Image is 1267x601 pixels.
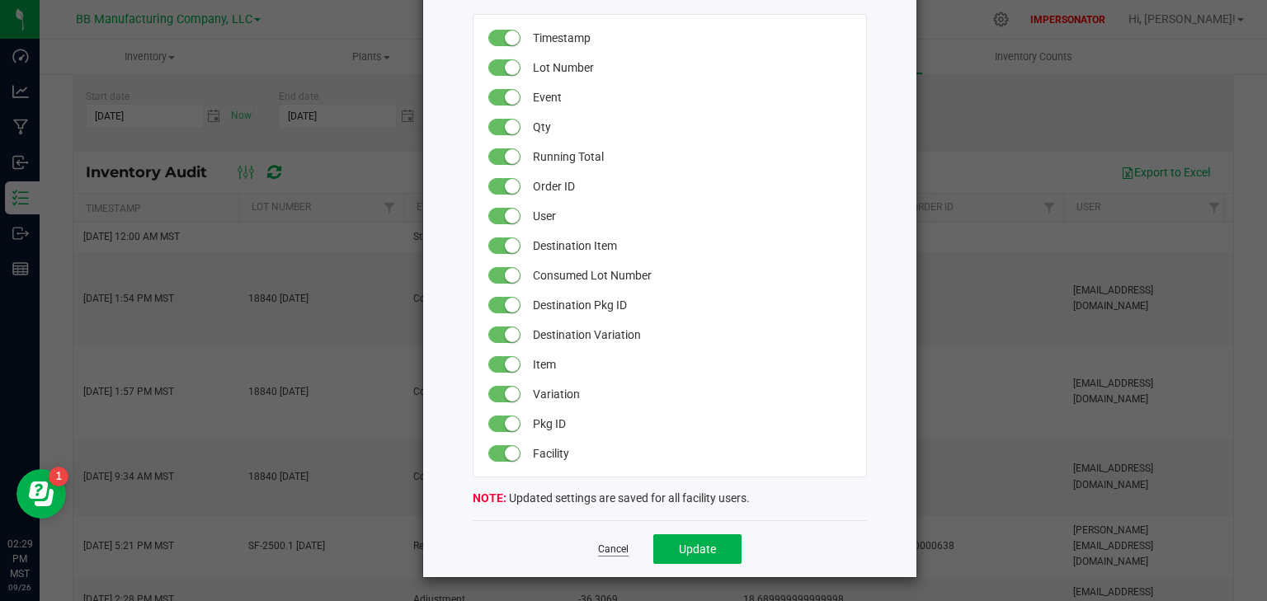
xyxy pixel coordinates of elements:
span: Timestamp [533,23,849,53]
span: Consumed Pkg ID [533,409,849,439]
span: User [533,201,849,231]
span: Consumed Lot Number [533,53,849,82]
iframe: Resource center unread badge [49,467,68,486]
iframe: Resource center [16,469,66,519]
span: Destination Variation [533,320,849,350]
span: Variation [533,379,849,409]
span: Order ID [533,171,849,201]
span: Updated settings are saved for all facility users. [473,491,750,505]
span: Destination Item [533,231,849,261]
a: Cancel [598,542,629,556]
span: Running Total [533,142,849,171]
span: Event [533,82,849,112]
span: Destination Lot Number [533,261,849,290]
span: Qty [533,112,849,142]
span: Consumed Item [533,350,849,379]
span: Update [679,542,716,556]
span: Destination Pkg ID [533,290,849,320]
span: Facility [533,439,849,468]
button: Update [653,534,742,564]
